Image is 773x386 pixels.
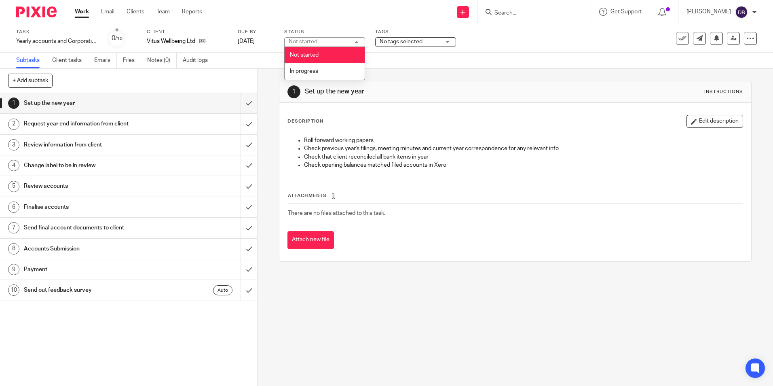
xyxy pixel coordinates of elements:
img: Pixie [16,6,57,17]
h1: Set up the new year [24,97,163,109]
div: 2 [8,119,19,130]
label: Client [147,29,228,35]
p: Roll forward working papers [304,136,742,144]
h1: Change label to be in review [24,159,163,172]
h1: Set up the new year [305,87,532,96]
h1: Request year end information from client [24,118,163,130]
span: [DATE] [238,38,255,44]
div: 3 [8,139,19,151]
button: Edit description [686,115,743,128]
button: + Add subtask [8,74,53,87]
p: [PERSON_NAME] [686,8,731,16]
div: 1 [8,98,19,109]
div: 4 [8,160,19,171]
div: 9 [8,264,19,275]
span: There are no files attached to this task. [288,210,385,216]
div: Yearly accounts and Corporation tax return [16,37,97,45]
div: 0 [112,34,122,43]
a: Audit logs [183,53,214,68]
span: No tags selected [380,39,422,45]
a: Clients [127,8,144,16]
h1: Accounts Submission [24,243,163,255]
a: Files [123,53,141,68]
div: 7 [8,222,19,233]
a: Client tasks [52,53,88,68]
a: Notes (0) [147,53,177,68]
a: Email [101,8,114,16]
div: 5 [8,181,19,192]
p: Description [287,118,323,125]
span: Attachments [288,193,327,198]
h1: Send final account documents to client [24,222,163,234]
p: Vitus Wellbeing Ltd [147,37,195,45]
label: Status [284,29,365,35]
a: Emails [94,53,117,68]
a: Work [75,8,89,16]
h1: Review accounts [24,180,163,192]
a: Reports [182,8,202,16]
label: Tags [375,29,456,35]
div: 10 [8,284,19,296]
a: Subtasks [16,53,46,68]
h1: Payment [24,263,163,276]
span: Not started [290,52,319,58]
div: Auto [213,285,232,295]
span: Get Support [610,9,642,15]
label: Task [16,29,97,35]
input: Search [494,10,566,17]
p: Check that client reconciled all bank items in year [304,153,742,161]
h1: Finalise accounts [24,201,163,213]
button: Attach new file [287,231,334,249]
a: Team [156,8,170,16]
div: 6 [8,201,19,213]
p: Check opening balances matched filed accounts in Xero [304,161,742,169]
small: /10 [115,36,122,41]
label: Due by [238,29,274,35]
div: Not started [289,39,317,45]
div: 1 [287,85,300,98]
h1: Send out feedback survey [24,284,163,296]
img: svg%3E [735,6,748,19]
div: Instructions [704,89,743,95]
span: In progress [290,68,318,74]
p: Check previous year's filings, meeting minutes and current year correspondence for any relevant info [304,144,742,153]
h1: Review information from client [24,139,163,151]
div: 8 [8,243,19,255]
